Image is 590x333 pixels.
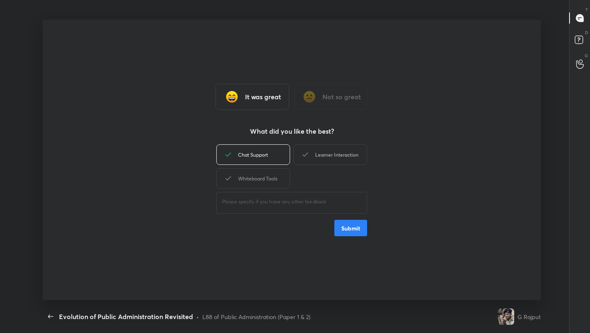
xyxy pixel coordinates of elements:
div: Learner Interaction [293,144,367,165]
p: T [585,7,588,13]
p: G [585,52,588,59]
h3: It was great [245,92,281,102]
button: Submit [334,220,367,236]
div: G Rajput [517,312,541,321]
div: Whiteboard Tools [216,168,290,189]
div: Evolution of Public Administration Revisited [59,312,193,322]
p: D [585,30,588,36]
img: grinning_face_with_smiling_eyes_cmp.gif [224,89,240,105]
h3: What did you like the best? [250,126,334,136]
div: L88 of Public Administration (Paper 1 & 2) [202,312,311,321]
div: • [196,312,199,321]
div: Chat Support [216,144,290,165]
img: 4d6be83f570242e9b3f3d3ea02a997cb.jpg [498,308,514,325]
img: frowning_face_cmp.gif [301,89,318,105]
h3: Not so great [322,92,361,102]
